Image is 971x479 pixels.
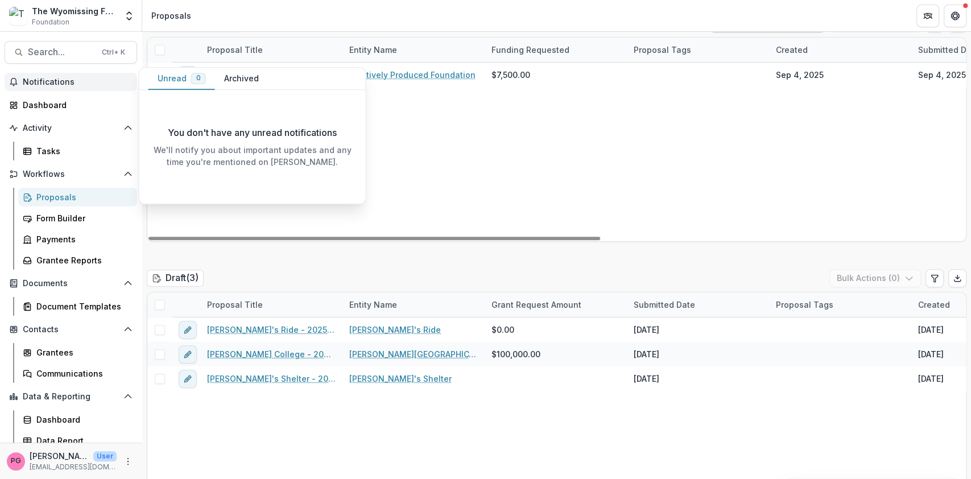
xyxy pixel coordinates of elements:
[36,414,128,426] div: Dashboard
[23,325,119,335] span: Contacts
[491,348,540,360] span: $100,000.00
[121,5,137,27] button: Open entity switcher
[18,188,137,207] a: Proposals
[36,191,128,203] div: Proposals
[196,75,201,82] span: 0
[30,462,117,472] p: [EMAIL_ADDRESS][DOMAIN_NAME]
[207,348,336,360] a: [PERSON_NAME] College - 2025 - Letter of Intent
[916,5,939,27] button: Partners
[349,373,452,385] a: [PERSON_NAME]'s Shelter
[147,270,204,286] h2: Draft ( 3 )
[121,455,135,468] button: More
[207,373,336,385] a: [PERSON_NAME]'s Shelter - 2025 - Letter of Intent
[36,435,128,447] div: Data Report
[18,431,137,450] a: Data Report
[634,324,659,336] div: [DATE]
[342,299,404,311] div: Entity Name
[93,451,117,461] p: User
[918,69,966,81] div: Sep 4, 2025
[18,410,137,429] a: Dashboard
[634,373,659,385] div: [DATE]
[944,5,966,27] button: Get Help
[18,209,137,228] a: Form Builder
[18,343,137,362] a: Grantees
[485,299,588,311] div: Grant Request Amount
[168,126,337,139] p: You don't have any unread notifications
[200,38,342,62] div: Proposal Title
[769,44,815,56] div: Created
[18,142,137,160] a: Tasks
[18,297,137,316] a: Document Templates
[5,73,137,91] button: Notifications
[179,66,197,84] button: edit
[5,119,137,137] button: Open Activity
[769,38,911,62] div: Created
[11,457,21,465] div: Pat Giles
[634,348,659,360] div: [DATE]
[5,387,137,406] button: Open Data & Reporting
[23,77,133,87] span: Notifications
[179,370,197,388] button: edit
[485,292,627,317] div: Grant Request Amount
[36,346,128,358] div: Grantees
[776,69,824,81] div: Sep 4, 2025
[769,299,840,311] div: Proposal Tags
[627,292,769,317] div: Submitted Date
[829,269,921,287] button: Bulk Actions (0)
[491,69,530,81] span: $7,500.00
[918,348,944,360] div: [DATE]
[18,230,137,249] a: Payments
[911,299,957,311] div: Created
[5,320,137,338] button: Open Contacts
[349,324,441,336] a: [PERSON_NAME]'s Ride
[36,145,128,157] div: Tasks
[349,69,476,81] a: Positively Produced Foundation
[948,269,966,287] button: Export table data
[36,254,128,266] div: Grantee Reports
[918,373,944,385] div: [DATE]
[215,68,268,90] button: Archived
[179,345,197,364] button: edit
[30,450,89,462] p: [PERSON_NAME]
[627,44,698,56] div: Proposal Tags
[148,144,357,168] p: We'll notify you about important updates and any time you're mentioned on [PERSON_NAME].
[627,299,702,311] div: Submitted Date
[200,299,270,311] div: Proposal Title
[342,38,485,62] div: Entity Name
[36,212,128,224] div: Form Builder
[100,46,127,59] div: Ctrl + K
[32,5,117,17] div: The Wyomissing Foundation
[925,269,944,287] button: Edit table settings
[200,292,342,317] div: Proposal Title
[5,274,137,292] button: Open Documents
[342,292,485,317] div: Entity Name
[23,392,119,402] span: Data & Reporting
[5,96,137,114] a: Dashboard
[485,38,627,62] div: Funding Requested
[769,292,911,317] div: Proposal Tags
[23,123,119,133] span: Activity
[627,38,769,62] div: Proposal Tags
[207,324,336,336] a: [PERSON_NAME]'s Ride - 2025 - Letter of Intent
[18,251,137,270] a: Grantee Reports
[200,44,270,56] div: Proposal Title
[23,99,128,111] div: Dashboard
[5,165,137,183] button: Open Workflows
[23,279,119,288] span: Documents
[36,233,128,245] div: Payments
[5,41,137,64] button: Search...
[36,367,128,379] div: Communications
[36,300,128,312] div: Document Templates
[23,170,119,179] span: Workflows
[342,44,404,56] div: Entity Name
[151,10,191,22] div: Proposals
[147,7,196,24] nav: breadcrumb
[918,324,944,336] div: [DATE]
